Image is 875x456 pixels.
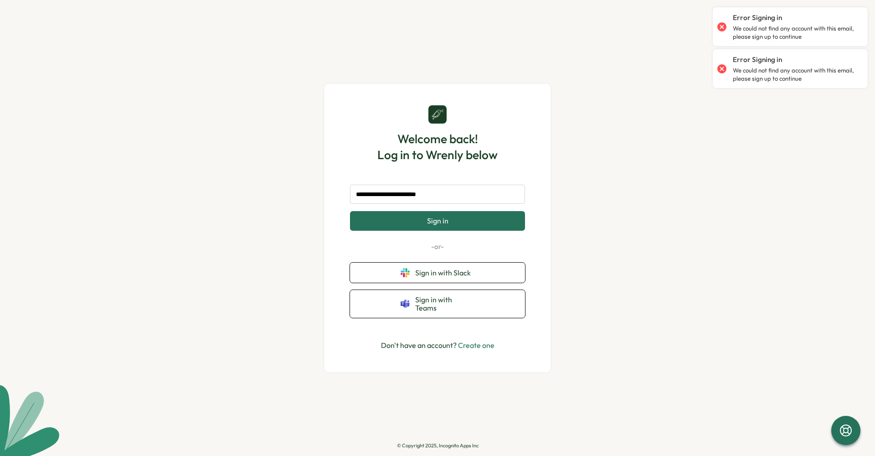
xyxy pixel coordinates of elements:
[397,443,479,449] p: © Copyright 2025, Incognito Apps Inc
[350,211,525,230] button: Sign in
[350,242,525,252] p: -or-
[733,67,859,83] p: We could not find any account with this email, please sign up to continue
[377,131,498,163] h1: Welcome back! Log in to Wrenly below
[381,340,494,351] p: Don't have an account?
[350,290,525,318] button: Sign in with Teams
[458,341,494,350] a: Create one
[350,263,525,283] button: Sign in with Slack
[733,25,859,41] p: We could not find any account with this email, please sign up to continue
[427,217,448,225] span: Sign in
[415,295,474,312] span: Sign in with Teams
[415,269,474,277] span: Sign in with Slack
[733,55,782,65] p: Error Signing in
[733,13,782,23] p: Error Signing in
